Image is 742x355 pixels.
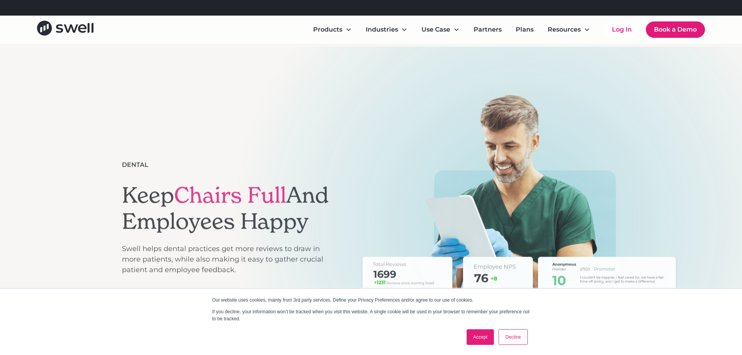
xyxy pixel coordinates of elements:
[509,22,540,37] a: Plans
[467,22,508,37] a: Partners
[122,182,331,234] h1: Keep And Employees Happy
[122,160,148,170] div: Dental
[307,22,358,37] div: Products
[421,25,450,34] div: Use Case
[366,25,398,34] div: Industries
[360,22,414,37] div: Industries
[415,22,466,37] div: Use Case
[541,22,596,37] div: Resources
[358,94,691,354] img: A smiling dentist in green scrubs, looking at an iPad that shows some of the reviews that have be...
[548,25,581,34] div: Resources
[313,25,342,34] div: Products
[122,244,331,276] p: Swell helps dental practices get more reviews to draw in more patients, while also making it easy...
[37,21,93,38] a: home
[646,21,705,38] a: Book a Demo
[467,329,494,345] a: Accept
[604,22,640,37] a: Log In
[212,308,530,322] p: If you decline, your information won’t be tracked when you visit this website. A single cookie wi...
[212,297,530,304] p: Our website uses cookies, mainly from 3rd party services. Define your Privacy Preferences and/or ...
[174,181,286,209] span: Chairs Full
[499,329,527,345] a: Decline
